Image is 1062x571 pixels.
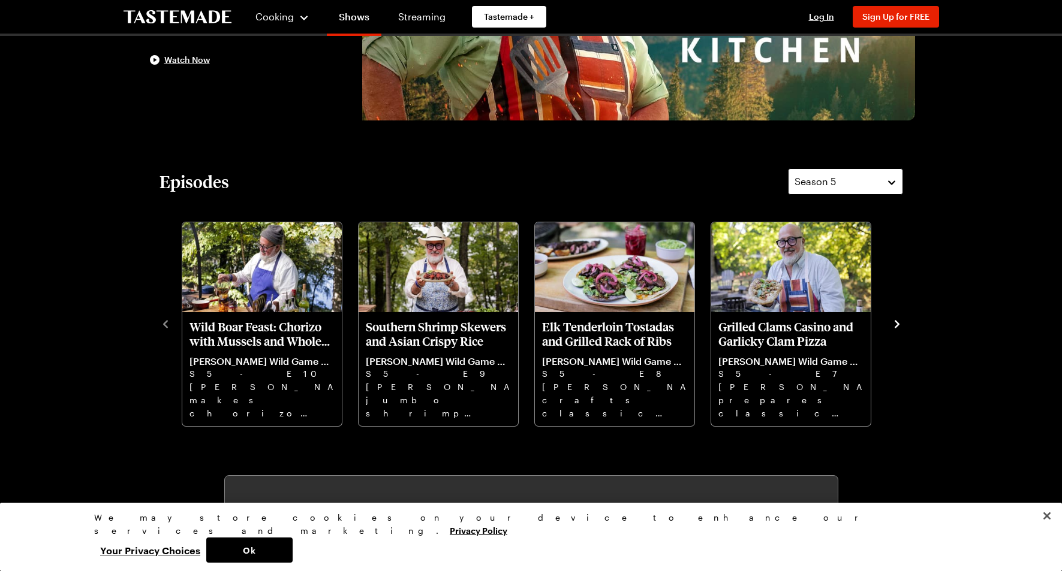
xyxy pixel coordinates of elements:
h3: Where to Watch [261,500,802,521]
img: Elk Tenderloin Tostadas and Grilled Rack of Ribs [535,222,694,312]
p: [PERSON_NAME] prepares classic grilled clams casino, then grills pizza topped with clams, garlic,... [718,380,864,419]
div: Wild Boar Feast: Chorizo with Mussels and Whole Roasted Leg [182,222,342,426]
div: 1 / 10 [181,219,357,427]
a: Tastemade + [472,6,546,28]
p: [PERSON_NAME] Wild Game Kitchen [189,355,335,367]
div: Privacy [94,511,958,563]
a: Southern Shrimp Skewers and Asian Crispy Rice [366,319,511,419]
div: 2 / 10 [357,219,534,427]
button: Log In [798,11,846,23]
a: Shows [327,2,381,36]
a: Grilled Clams Casino and Garlicky Clam Pizza [718,319,864,419]
a: To Tastemade Home Page [124,10,231,24]
p: Grilled Clams Casino and Garlicky Clam Pizza [718,319,864,348]
p: [PERSON_NAME] Wild Game Kitchen [366,355,511,367]
span: Tastemade + [484,11,534,23]
button: Close [1034,503,1060,529]
button: Ok [206,537,293,563]
span: Watch Now [164,54,210,66]
span: Cooking [255,11,294,22]
p: Wild Boar Feast: Chorizo with Mussels and Whole Roasted Leg [189,319,335,348]
a: Elk Tenderloin Tostadas and Grilled Rack of Ribs [542,319,687,419]
span: Season 5 [795,174,836,189]
button: Your Privacy Choices [94,537,206,563]
p: S5 - E9 [366,367,511,380]
button: Season 5 [788,168,903,195]
span: Sign Up for FREE [862,11,929,22]
button: navigate to next item [891,316,903,330]
p: [PERSON_NAME] crafts classic Mexican tostadas with grilled elk tenderloin and homemade salsa macha. [542,380,687,419]
h2: Episodes [160,171,229,192]
p: [PERSON_NAME] jumbo shrimp and country ham skewers glazed with sweet-hot pepper jelly. [366,380,511,419]
button: navigate to previous item [160,316,172,330]
button: Sign Up for FREE [853,6,939,28]
img: Grilled Clams Casino and Garlicky Clam Pizza [711,222,871,312]
img: Southern Shrimp Skewers and Asian Crispy Rice [359,222,518,312]
p: Southern Shrimp Skewers and Asian Crispy Rice [366,319,511,348]
a: More information about your privacy, opens in a new tab [450,524,507,536]
p: [PERSON_NAME] Wild Game Kitchen [542,355,687,367]
div: We may store cookies on your device to enhance our services and marketing. [94,511,958,537]
button: Cooking [255,2,310,31]
a: Wild Boar Feast: Chorizo with Mussels and Whole Roasted Leg [189,319,335,419]
div: 4 / 10 [710,219,886,427]
p: S5 - E8 [542,367,687,380]
img: Wild Boar Feast: Chorizo with Mussels and Whole Roasted Leg [182,222,342,312]
div: Grilled Clams Casino and Garlicky Clam Pizza [711,222,871,426]
div: Elk Tenderloin Tostadas and Grilled Rack of Ribs [535,222,694,426]
div: 3 / 10 [534,219,710,427]
p: [PERSON_NAME] makes chorizo with [PERSON_NAME], preserved lemon & white wine. Then, he slow-roast... [189,380,335,419]
p: [PERSON_NAME] Wild Game Kitchen [718,355,864,367]
p: S5 - E10 [189,367,335,380]
span: Log In [809,11,834,22]
div: Southern Shrimp Skewers and Asian Crispy Rice [359,222,518,426]
p: S5 - E7 [718,367,864,380]
p: Elk Tenderloin Tostadas and Grilled Rack of Ribs [542,319,687,348]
